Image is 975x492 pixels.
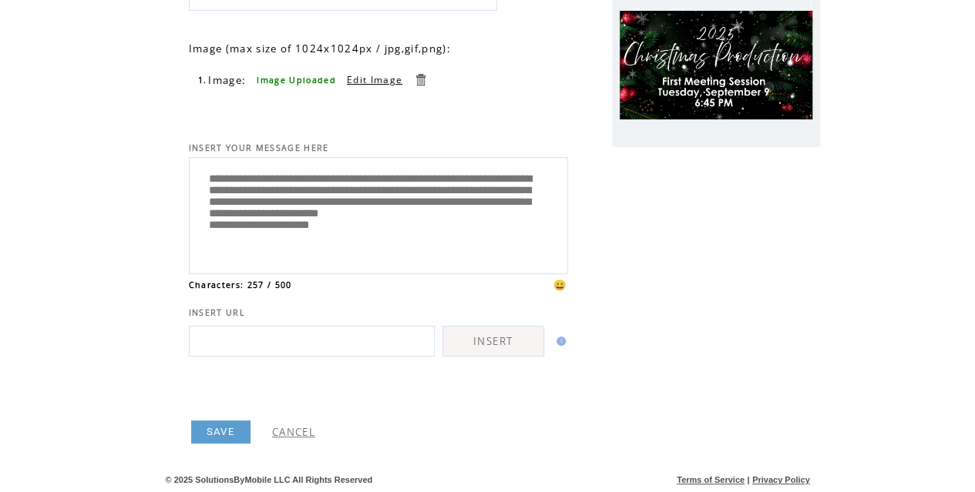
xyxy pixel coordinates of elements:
a: Edit Image [347,73,402,86]
a: Delete this item [413,72,428,87]
span: © 2025 SolutionsByMobile LLC All Rights Reserved [166,475,373,484]
span: INSERT YOUR MESSAGE HERE [189,142,329,153]
span: 😀 [553,278,567,292]
a: Terms of Service [677,475,745,484]
a: Privacy Policy [752,475,810,484]
span: Image: [208,73,246,87]
span: Image (max size of 1024x1024px / jpg,gif,png): [189,42,451,55]
a: CANCEL [272,425,315,439]
a: SAVE [191,420,250,443]
a: INSERT [442,326,544,356]
span: Image Uploaded [257,75,336,85]
span: | [747,475,749,484]
span: Characters: 257 / 500 [189,279,292,290]
span: INSERT URL [189,307,245,318]
span: 1. [198,75,207,85]
img: help.gif [552,336,566,346]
